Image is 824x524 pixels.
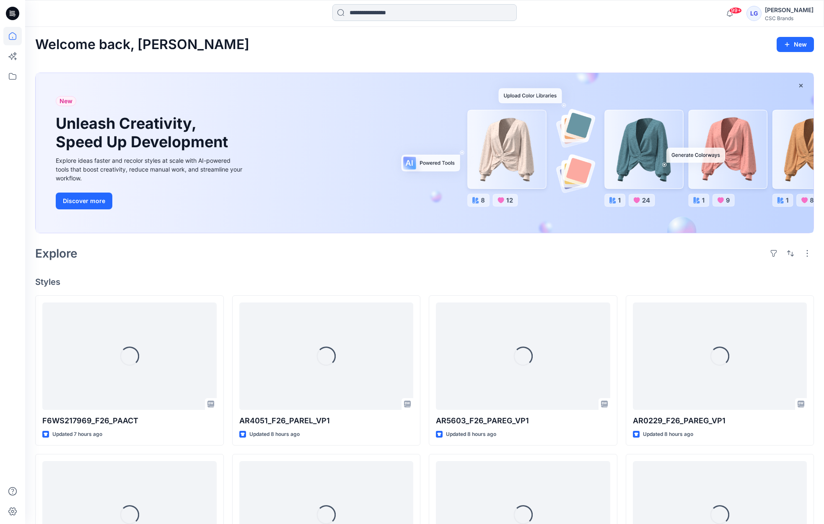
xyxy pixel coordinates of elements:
p: AR5603_F26_PAREG_VP1 [436,415,610,427]
h2: Welcome back, [PERSON_NAME] [35,37,249,52]
div: Explore ideas faster and recolor styles at scale with AI-powered tools that boost creativity, red... [56,156,244,182]
h2: Explore [35,247,78,260]
p: Updated 8 hours ago [446,430,496,439]
p: F6WS217969_F26_PAACT [42,415,217,427]
p: AR4051_F26_PAREL_VP1 [239,415,414,427]
p: Updated 7 hours ago [52,430,102,439]
span: New [60,96,73,106]
button: New [777,37,814,52]
div: LG [746,6,762,21]
a: Discover more [56,193,244,209]
button: Discover more [56,193,112,209]
div: CSC Brands [765,15,814,21]
h4: Styles [35,277,814,287]
p: Updated 8 hours ago [643,430,693,439]
p: Updated 8 hours ago [249,430,300,439]
div: [PERSON_NAME] [765,5,814,15]
h1: Unleash Creativity, Speed Up Development [56,115,232,151]
span: 99+ [729,7,742,14]
p: AR0229_F26_PAREG_VP1 [633,415,807,427]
